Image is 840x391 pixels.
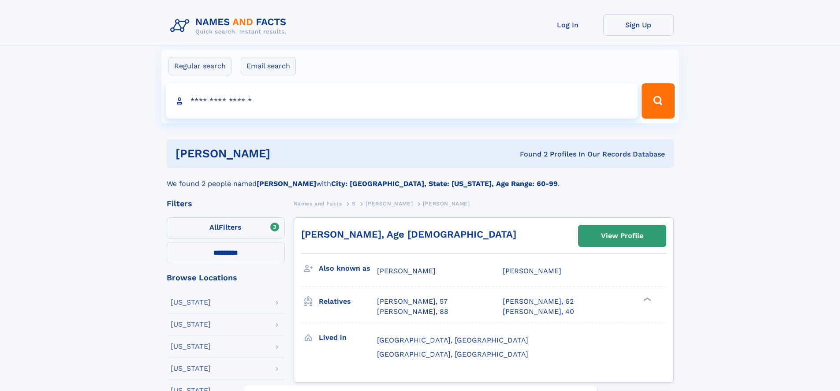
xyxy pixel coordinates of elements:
[171,365,211,372] div: [US_STATE]
[366,198,413,209] a: [PERSON_NAME]
[503,307,574,317] a: [PERSON_NAME], 40
[241,57,296,75] label: Email search
[331,179,558,188] b: City: [GEOGRAPHIC_DATA], State: [US_STATE], Age Range: 60-99
[377,307,448,317] a: [PERSON_NAME], 88
[503,267,561,275] span: [PERSON_NAME]
[377,297,448,306] a: [PERSON_NAME], 57
[301,229,516,240] a: [PERSON_NAME], Age [DEMOGRAPHIC_DATA]
[579,225,666,246] a: View Profile
[377,267,436,275] span: [PERSON_NAME]
[641,297,652,302] div: ❯
[377,336,528,344] span: [GEOGRAPHIC_DATA], [GEOGRAPHIC_DATA]
[168,57,231,75] label: Regular search
[167,217,285,238] label: Filters
[171,299,211,306] div: [US_STATE]
[319,330,377,345] h3: Lived in
[209,223,219,231] span: All
[601,226,643,246] div: View Profile
[319,261,377,276] h3: Also known as
[423,201,470,207] span: [PERSON_NAME]
[175,148,395,159] h1: [PERSON_NAME]
[167,274,285,282] div: Browse Locations
[167,14,294,38] img: Logo Names and Facts
[366,201,413,207] span: [PERSON_NAME]
[533,14,603,36] a: Log In
[171,321,211,328] div: [US_STATE]
[352,198,356,209] a: S
[503,297,574,306] a: [PERSON_NAME], 62
[167,168,674,189] div: We found 2 people named with .
[167,200,285,208] div: Filters
[377,350,528,358] span: [GEOGRAPHIC_DATA], [GEOGRAPHIC_DATA]
[642,83,674,119] button: Search Button
[395,149,665,159] div: Found 2 Profiles In Our Records Database
[171,343,211,350] div: [US_STATE]
[319,294,377,309] h3: Relatives
[294,198,342,209] a: Names and Facts
[166,83,638,119] input: search input
[257,179,316,188] b: [PERSON_NAME]
[352,201,356,207] span: S
[603,14,674,36] a: Sign Up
